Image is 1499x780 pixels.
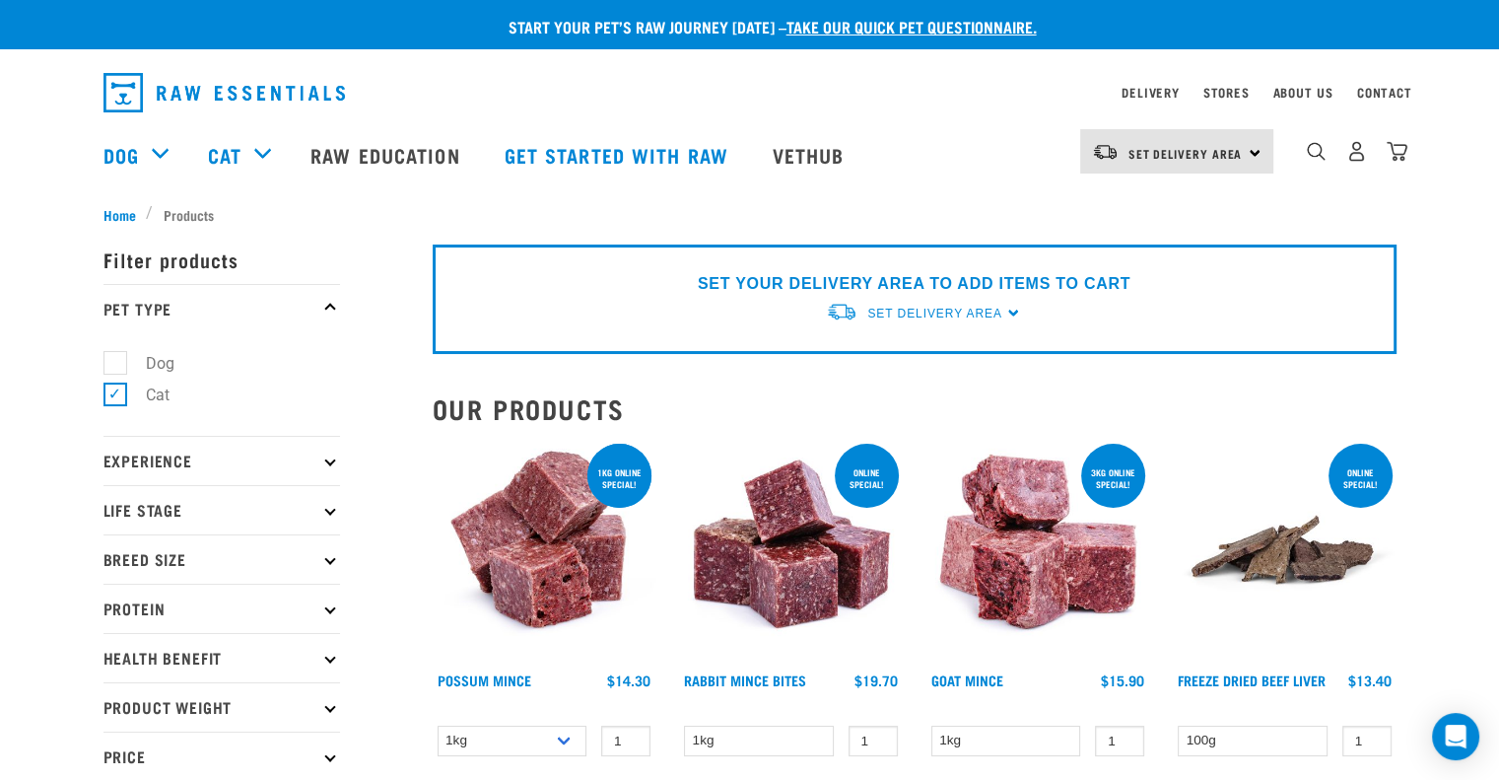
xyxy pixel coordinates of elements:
a: Dog [103,140,139,170]
div: $19.70 [854,673,898,688]
label: Cat [114,383,177,407]
label: Dog [114,351,182,376]
input: 1 [849,726,898,756]
img: 1102 Possum Mince 01 [433,440,656,664]
p: Breed Size [103,534,340,584]
img: van-moving.png [1092,143,1119,161]
a: Goat Mince [931,676,1003,683]
nav: dropdown navigation [88,65,1412,120]
span: Home [103,204,136,225]
span: Set Delivery Area [867,307,1001,320]
a: Delivery [1122,89,1179,96]
a: Home [103,204,147,225]
div: $15.90 [1101,673,1144,688]
p: Protein [103,584,340,633]
div: 3kg online special! [1081,458,1145,499]
div: Open Intercom Messenger [1432,713,1479,760]
a: Raw Education [291,115,484,194]
img: user.png [1346,141,1367,162]
a: Possum Mince [438,676,531,683]
img: Raw Essentials Logo [103,73,345,112]
input: 1 [601,726,650,756]
p: SET YOUR DELIVERY AREA TO ADD ITEMS TO CART [698,272,1130,296]
a: About Us [1272,89,1332,96]
input: 1 [1342,726,1392,756]
a: Cat [208,140,241,170]
img: home-icon@2x.png [1387,141,1407,162]
p: Experience [103,436,340,485]
div: ONLINE SPECIAL! [835,458,899,499]
a: Freeze Dried Beef Liver [1178,676,1326,683]
span: Set Delivery Area [1128,150,1243,157]
img: van-moving.png [826,302,857,322]
a: Stores [1203,89,1250,96]
p: Health Benefit [103,633,340,682]
nav: breadcrumbs [103,204,1397,225]
img: Whole Minced Rabbit Cubes 01 [679,440,903,664]
img: 1077 Wild Goat Mince 01 [926,440,1150,664]
p: Pet Type [103,284,340,333]
div: 1kg online special! [587,458,651,499]
a: Contact [1357,89,1412,96]
div: ONLINE SPECIAL! [1329,458,1393,499]
p: Filter products [103,235,340,284]
a: Get started with Raw [485,115,753,194]
div: $13.40 [1348,673,1392,688]
p: Product Weight [103,682,340,732]
a: Vethub [753,115,869,194]
input: 1 [1095,726,1144,756]
div: $14.30 [607,673,650,688]
img: home-icon-1@2x.png [1307,142,1326,161]
p: Life Stage [103,485,340,534]
a: take our quick pet questionnaire. [786,22,1037,31]
a: Rabbit Mince Bites [684,676,806,683]
img: Stack Of Freeze Dried Beef Liver For Pets [1173,440,1397,664]
h2: Our Products [433,393,1397,424]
